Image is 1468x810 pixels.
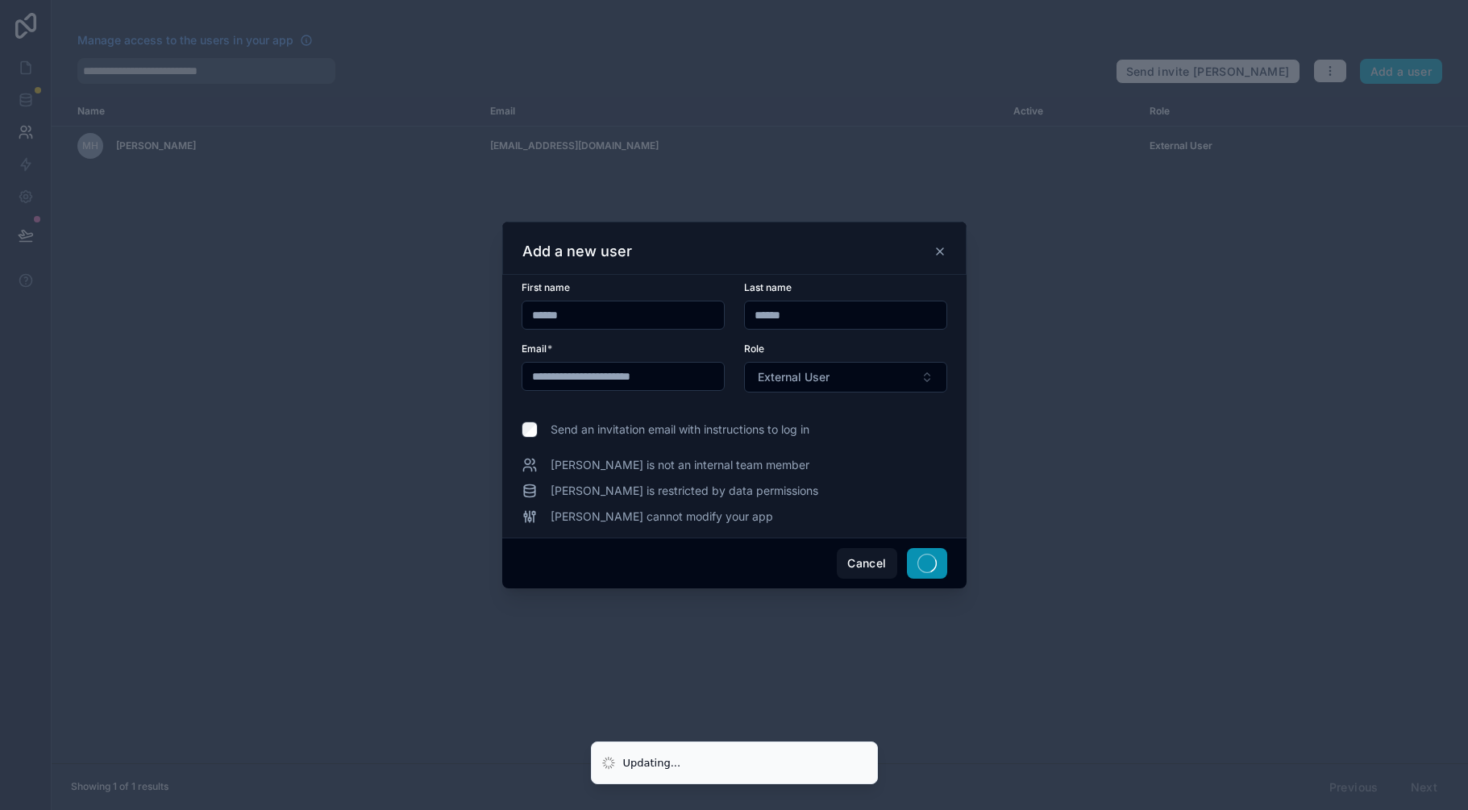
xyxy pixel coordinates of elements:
input: Send an invitation email with instructions to log in [522,422,538,438]
span: [PERSON_NAME] is restricted by data permissions [551,483,818,499]
span: First name [522,281,570,293]
span: Email [522,343,547,355]
div: Updating... [623,755,681,771]
span: Send an invitation email with instructions to log in [551,422,809,438]
span: Last name [744,281,792,293]
h3: Add a new user [522,242,632,261]
span: External User [758,369,830,385]
span: [PERSON_NAME] cannot modify your app [551,509,773,525]
span: [PERSON_NAME] is not an internal team member [551,457,809,473]
button: Select Button [744,362,947,393]
span: Role [744,343,764,355]
button: Cancel [837,548,896,579]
